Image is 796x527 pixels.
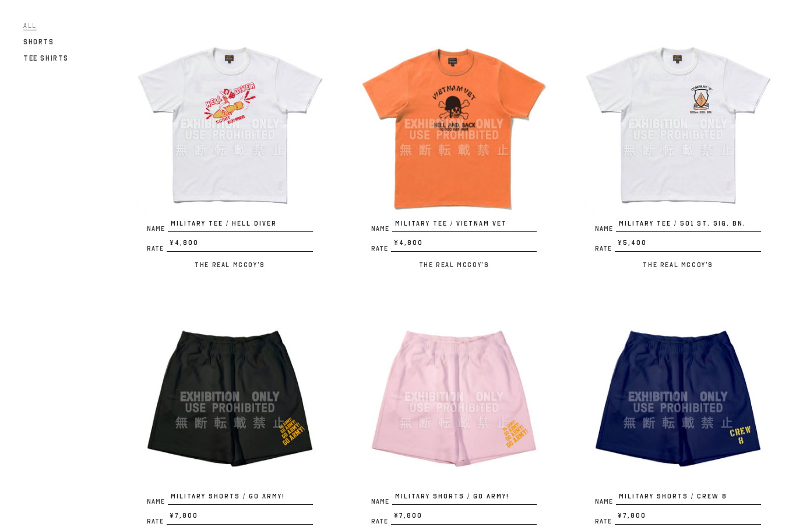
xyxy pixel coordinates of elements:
[168,491,313,505] span: MILITARY SHORTS / GO ARMY!
[23,19,37,33] a: All
[615,238,761,252] span: ¥5,400
[595,518,615,525] span: Rate
[167,511,313,525] span: ¥7,800
[360,258,549,272] p: The Real McCoy's
[23,22,37,30] span: All
[147,498,168,505] span: Name
[616,219,761,233] span: MILITARY TEE / 501 st. SIG. BN.
[135,258,325,272] p: The Real McCoy's
[168,219,313,233] span: MILITARY TEE / HELL DIVER
[371,518,391,525] span: Rate
[391,238,537,252] span: ¥4,800
[595,498,616,505] span: Name
[23,54,69,62] span: Tee Shirts
[392,219,537,233] span: MILITARY TEE / VIETNAM VET
[135,29,325,272] a: MILITARY TEE / HELL DIVER NameMILITARY TEE / HELL DIVER Rate¥4,800 The Real McCoy's
[360,29,549,272] a: MILITARY TEE / VIETNAM VET NameMILITARY TEE / VIETNAM VET Rate¥4,800 The Real McCoy's
[147,518,167,525] span: Rate
[616,491,761,505] span: MILITARY SHORTS / CREW 8
[147,226,168,232] span: Name
[23,35,54,49] a: Shorts
[371,498,392,505] span: Name
[371,245,391,252] span: Rate
[595,226,616,232] span: Name
[391,511,537,525] span: ¥7,800
[23,38,54,46] span: Shorts
[147,245,167,252] span: Rate
[615,511,761,525] span: ¥7,800
[583,258,773,272] p: The Real McCoy's
[167,238,313,252] span: ¥4,800
[371,226,392,232] span: Name
[595,245,615,252] span: Rate
[392,491,537,505] span: MILITARY SHORTS / GO ARMY!
[23,51,69,65] a: Tee Shirts
[583,29,773,272] a: MILITARY TEE / 501 st. SIG. BN. NameMILITARY TEE / 501 st. SIG. BN. Rate¥5,400 The Real McCoy's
